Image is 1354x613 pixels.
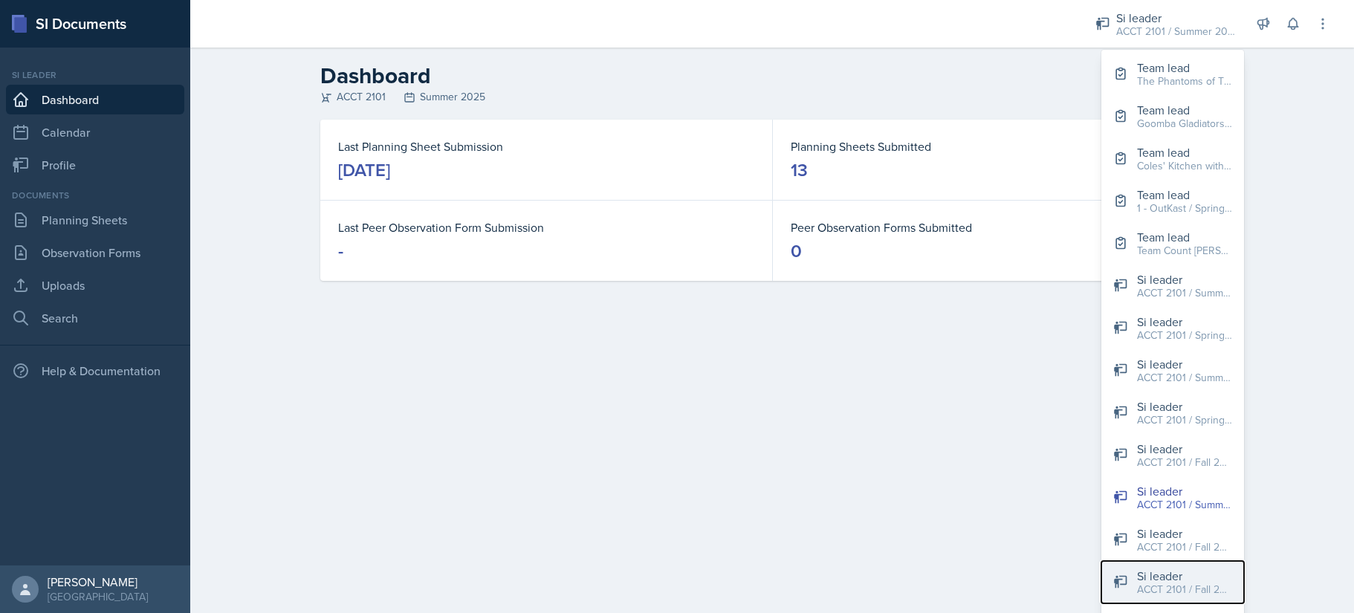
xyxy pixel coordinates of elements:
button: Team lead Coles' Kitchen with [PERSON_NAME] / Fall 2023 [1101,137,1244,180]
h2: Dashboard [320,62,1224,89]
div: ACCT 2101 Summer 2025 [320,89,1224,105]
div: Si leader [1137,270,1232,288]
div: Team lead [1137,143,1232,161]
div: ACCT 2101 / Summer 2025 [1137,497,1232,513]
a: Search [6,303,184,333]
div: Si leader [6,68,184,82]
div: Coles' Kitchen with [PERSON_NAME] / Fall 2023 [1137,158,1232,174]
button: Si leader ACCT 2101 / Summer 2023 [1101,349,1244,392]
dt: Peer Observation Forms Submitted [791,218,1206,236]
div: ACCT 2101 / Fall 2022 [1137,582,1232,597]
div: - [338,239,343,263]
button: Team lead 1 - OutKast / Spring 2023 [1101,180,1244,222]
button: Si leader ACCT 2101 / Spring 2025 [1101,307,1244,349]
div: Help & Documentation [6,356,184,386]
div: 13 [791,158,808,182]
div: ACCT 2101 / Fall 2024 [1137,455,1232,470]
div: ACCT 2101 / Summer 2023 [1137,370,1232,386]
div: Si leader [1137,355,1232,373]
div: Si leader [1116,9,1235,27]
button: Team lead The Phantoms of The Opera / Fall 2025 [1101,53,1244,95]
dt: Last Planning Sheet Submission [338,137,754,155]
div: 1 - OutKast / Spring 2023 [1137,201,1232,216]
div: [PERSON_NAME] [48,574,148,589]
a: Planning Sheets [6,205,184,235]
a: Dashboard [6,85,184,114]
div: ACCT 2101 / Fall 2023 [1137,539,1232,555]
div: ACCT 2101 / Spring 2024 [1137,412,1232,428]
button: Si leader ACCT 2101 / Fall 2024 [1101,434,1244,476]
a: Observation Forms [6,238,184,267]
div: Si leader [1137,482,1232,500]
div: Goomba Gladiators / Fall 2024 [1137,116,1232,132]
button: Si leader ACCT 2101 / Spring 2024 [1101,392,1244,434]
div: Team Count [PERSON_NAME] - PURPLE / Spring 2024 [1137,243,1232,259]
div: ACCT 2101 / Summer 2024 [1137,285,1232,301]
div: 0 [791,239,802,263]
button: Team lead Goomba Gladiators / Fall 2024 [1101,95,1244,137]
a: Uploads [6,270,184,300]
div: Si leader [1137,440,1232,458]
div: Team lead [1137,228,1232,246]
button: Si leader ACCT 2101 / Fall 2023 [1101,519,1244,561]
div: Documents [6,189,184,202]
button: Si leader ACCT 2101 / Summer 2025 [1101,476,1244,519]
button: Team lead Team Count [PERSON_NAME] - PURPLE / Spring 2024 [1101,222,1244,265]
div: Team lead [1137,59,1232,77]
dt: Planning Sheets Submitted [791,137,1206,155]
dt: Last Peer Observation Form Submission [338,218,754,236]
div: [GEOGRAPHIC_DATA] [48,589,148,604]
div: Si leader [1137,525,1232,542]
div: Si leader [1137,567,1232,585]
button: Si leader ACCT 2101 / Summer 2024 [1101,265,1244,307]
div: Si leader [1137,398,1232,415]
button: Si leader ACCT 2101 / Fall 2022 [1101,561,1244,603]
a: Profile [6,150,184,180]
div: ACCT 2101 / Spring 2025 [1137,328,1232,343]
a: Calendar [6,117,184,147]
div: The Phantoms of The Opera / Fall 2025 [1137,74,1232,89]
div: Team lead [1137,186,1232,204]
div: ACCT 2101 / Summer 2025 [1116,24,1235,39]
div: Si leader [1137,313,1232,331]
div: Team lead [1137,101,1232,119]
div: [DATE] [338,158,390,182]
